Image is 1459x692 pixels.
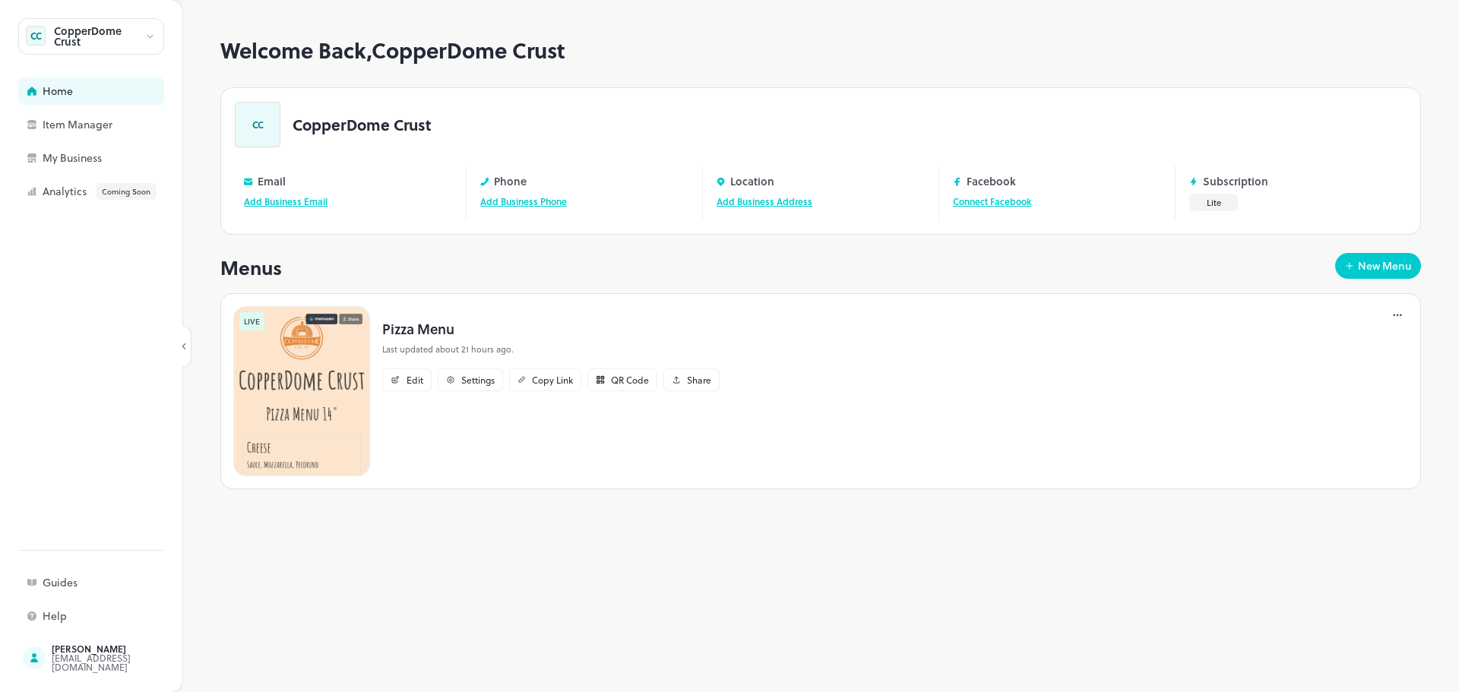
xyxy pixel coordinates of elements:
[1358,261,1412,271] div: New Menu
[43,153,195,163] div: My Business
[717,194,812,208] a: Add Business Address
[52,653,195,671] div: [EMAIL_ADDRESS][DOMAIN_NAME]
[532,375,573,384] div: Copy Link
[293,117,432,132] p: CopperDome Crust
[220,38,1421,63] h1: Welcome Back, CopperDome Crust
[26,26,46,46] div: CC
[43,86,195,96] div: Home
[233,306,370,476] img: 1758730401043kicy6lk0to.png
[258,175,286,187] p: Email
[220,253,282,282] p: Menus
[494,175,527,187] p: Phone
[43,611,195,621] div: Help
[382,343,720,356] p: Last updated about 21 hours ago.
[382,318,720,339] p: Pizza Menu
[407,375,423,384] div: Edit
[43,577,195,588] div: Guides
[43,183,195,200] div: Analytics
[480,194,567,208] a: Add Business Phone
[52,644,195,653] div: [PERSON_NAME]
[1189,194,1238,211] button: Lite
[1203,175,1268,187] p: Subscription
[953,194,1031,208] a: Connect Facebook
[1335,253,1421,279] button: New Menu
[43,119,195,130] div: Item Manager
[54,26,144,47] div: CopperDome Crust
[611,375,649,384] div: QR Code
[239,312,264,330] div: LIVE
[461,375,495,384] div: Settings
[96,183,157,200] div: Coming Soon
[967,175,1016,187] p: Facebook
[687,375,711,384] div: Share
[730,175,774,187] p: Location
[235,102,280,147] div: CC
[244,194,328,208] a: Add Business Email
